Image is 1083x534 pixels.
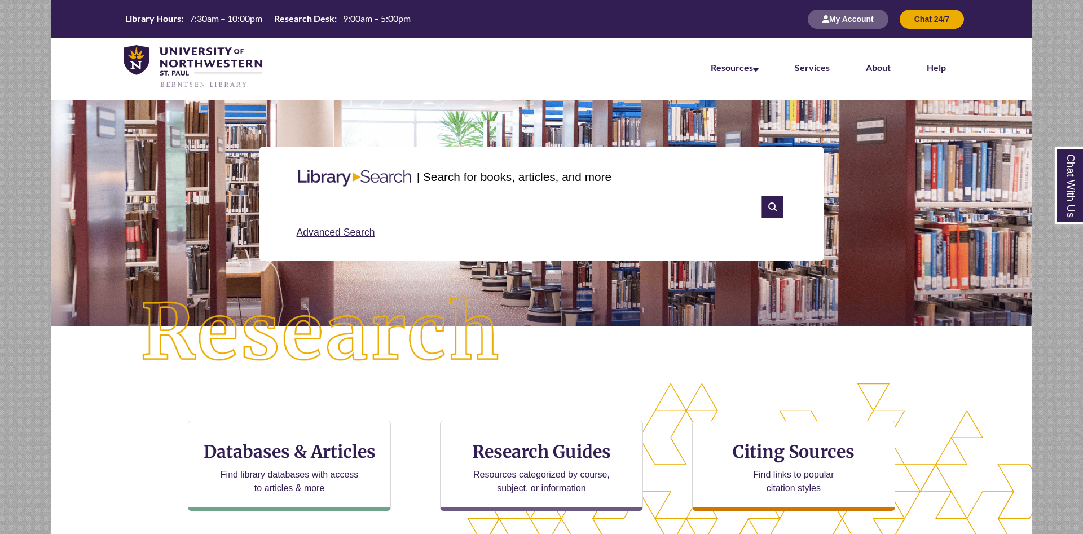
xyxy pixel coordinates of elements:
a: Chat 24/7 [900,14,964,24]
span: 7:30am – 10:00pm [190,13,262,24]
p: | Search for books, articles, and more [417,168,611,186]
a: Resources [711,62,759,73]
p: Find links to popular citation styles [738,468,848,495]
i: Search [762,196,783,218]
a: Citing Sources Find links to popular citation styles [692,421,895,511]
p: Find library databases with access to articles & more [216,468,363,495]
a: My Account [808,14,888,24]
a: Services [795,62,830,73]
th: Research Desk: [270,12,338,25]
span: 9:00am – 5:00pm [343,13,411,24]
h3: Citing Sources [725,441,862,462]
a: Databases & Articles Find library databases with access to articles & more [188,421,391,511]
table: Hours Today [121,12,415,25]
a: Hours Today [121,12,415,26]
h3: Databases & Articles [197,441,381,462]
button: Chat 24/7 [900,10,964,29]
a: Advanced Search [297,227,375,238]
th: Library Hours: [121,12,185,25]
a: About [866,62,891,73]
a: Research Guides Resources categorized by course, subject, or information [440,421,643,511]
img: Research [100,257,541,410]
p: Resources categorized by course, subject, or information [468,468,615,495]
img: Libary Search [292,165,417,191]
img: UNWSP Library Logo [124,45,262,89]
h3: Research Guides [450,441,633,462]
button: My Account [808,10,888,29]
a: Help [927,62,946,73]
